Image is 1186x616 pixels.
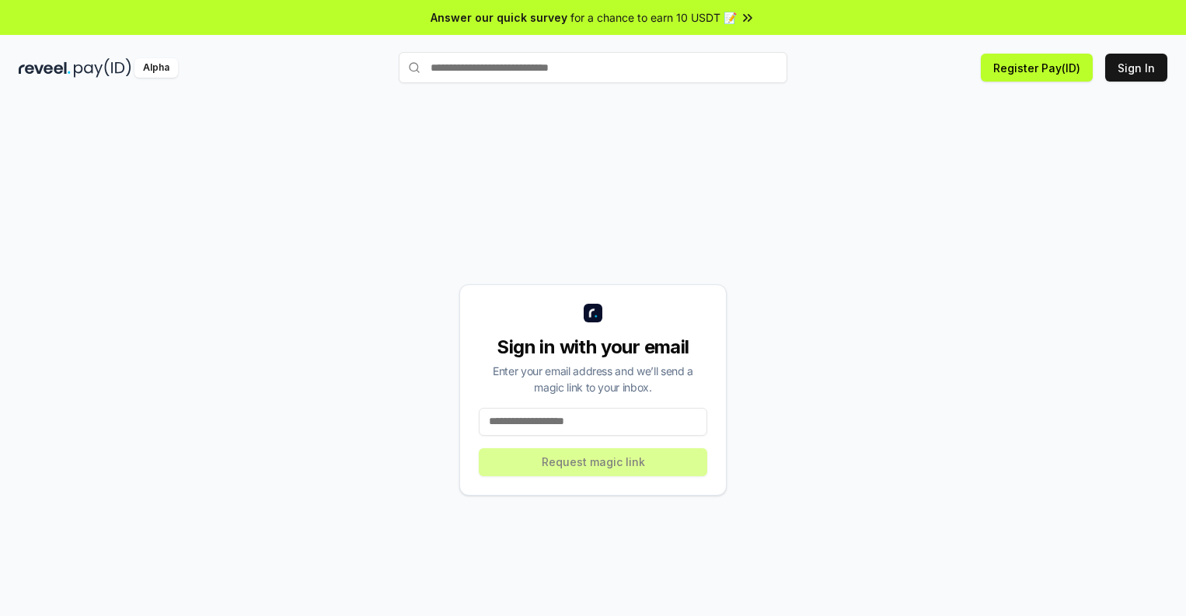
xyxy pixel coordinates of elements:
span: for a chance to earn 10 USDT 📝 [570,9,737,26]
div: Sign in with your email [479,335,707,360]
button: Sign In [1105,54,1167,82]
img: reveel_dark [19,58,71,78]
img: logo_small [584,304,602,322]
span: Answer our quick survey [431,9,567,26]
div: Alpha [134,58,178,78]
img: pay_id [74,58,131,78]
div: Enter your email address and we’ll send a magic link to your inbox. [479,363,707,395]
button: Register Pay(ID) [981,54,1093,82]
